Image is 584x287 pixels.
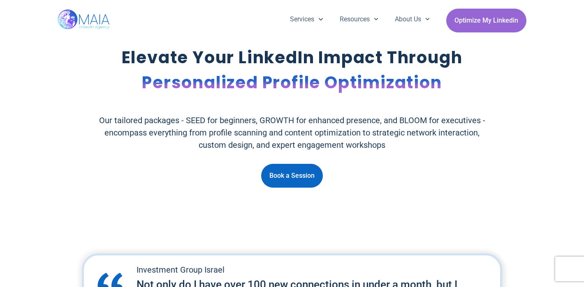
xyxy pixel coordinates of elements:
[137,264,501,276] h2: Investment Group Israel
[142,70,442,95] span: Personalized Profile Optimization
[282,9,438,30] nav: Menu
[261,164,323,188] a: Book a Session
[387,9,438,30] a: About Us
[92,114,492,151] p: Our tailored packages - SEED for beginners, GROWTH for enhanced presence, and BLOOM for executive...
[454,13,518,28] span: Optimize My Linkedin
[269,168,315,184] span: Book a Session
[92,45,492,95] p: Elevate Your LinkedIn Impact Through
[446,9,526,32] a: Optimize My Linkedin
[282,9,331,30] a: Services
[331,9,387,30] a: Resources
